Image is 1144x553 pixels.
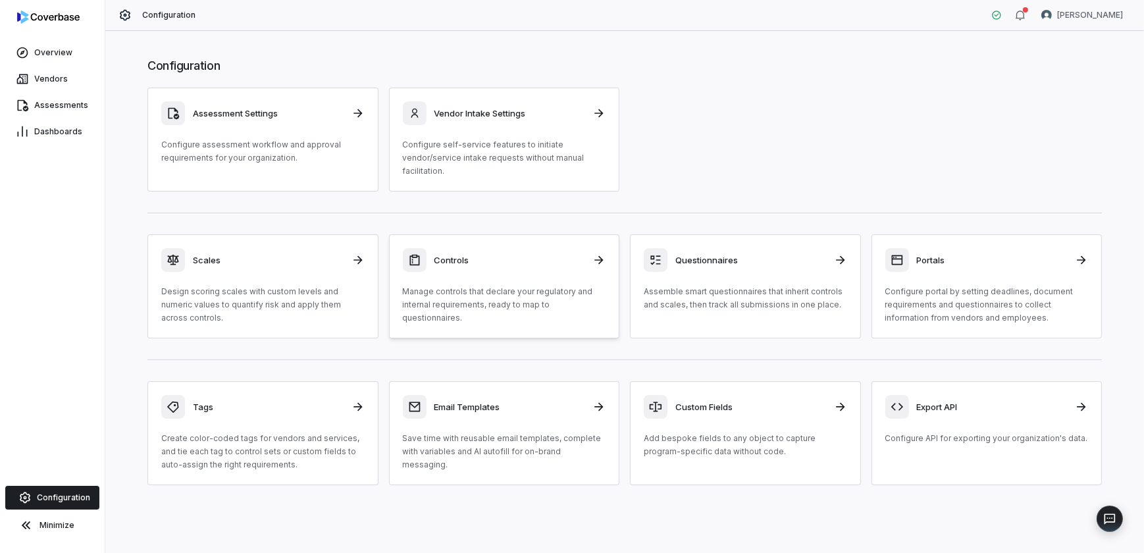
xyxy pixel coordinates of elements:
h3: Tags [193,401,344,413]
span: Configuration [37,492,90,503]
h3: Vendor Intake Settings [434,107,585,119]
p: Configure API for exporting your organization's data. [885,432,1089,445]
a: Custom FieldsAdd bespoke fields to any object to capture program-specific data without code. [630,381,861,485]
img: logo-D7KZi-bG.svg [17,11,80,24]
h3: Portals [917,254,1068,266]
p: Create color-coded tags for vendors and services, and tie each tag to control sets or custom fiel... [161,432,365,471]
a: Export APIConfigure API for exporting your organization's data. [871,381,1103,485]
a: ScalesDesign scoring scales with custom levels and numeric values to quantify risk and apply them... [147,234,378,338]
a: Configuration [5,486,99,510]
span: Configuration [142,10,196,20]
a: QuestionnairesAssemble smart questionnaires that inherit controls and scales, then track all subm... [630,234,861,338]
span: Overview [34,47,72,58]
a: Overview [3,41,102,65]
h3: Scales [193,254,344,266]
span: Vendors [34,74,68,84]
h3: Assessment Settings [193,107,344,119]
h3: Controls [434,254,585,266]
p: Configure portal by setting deadlines, document requirements and questionnaires to collect inform... [885,285,1089,325]
a: PortalsConfigure portal by setting deadlines, document requirements and questionnaires to collect... [871,234,1103,338]
a: Assessment SettingsConfigure assessment workflow and approval requirements for your organization. [147,88,378,192]
h3: Questionnaires [675,254,826,266]
a: Vendor Intake SettingsConfigure self-service features to initiate vendor/service intake requests ... [389,88,620,192]
p: Configure self-service features to initiate vendor/service intake requests without manual facilit... [403,138,606,178]
span: Assessments [34,100,88,111]
span: Dashboards [34,126,82,137]
h3: Email Templates [434,401,585,413]
h3: Export API [917,401,1068,413]
a: Dashboards [3,120,102,144]
p: Assemble smart questionnaires that inherit controls and scales, then track all submissions in one... [644,285,847,311]
h3: Custom Fields [675,401,826,413]
a: ControlsManage controls that declare your regulatory and internal requirements, ready to map to q... [389,234,620,338]
button: Curtis Nohl avatar[PERSON_NAME] [1033,5,1131,25]
a: Vendors [3,67,102,91]
span: Minimize [39,520,74,531]
p: Design scoring scales with custom levels and numeric values to quantify risk and apply them acros... [161,285,365,325]
p: Manage controls that declare your regulatory and internal requirements, ready to map to questionn... [403,285,606,325]
h1: Configuration [147,57,1102,74]
button: Minimize [5,512,99,539]
a: Assessments [3,93,102,117]
a: Email TemplatesSave time with reusable email templates, complete with variables and AI autofill f... [389,381,620,485]
img: Curtis Nohl avatar [1041,10,1052,20]
a: TagsCreate color-coded tags for vendors and services, and tie each tag to control sets or custom ... [147,381,378,485]
p: Add bespoke fields to any object to capture program-specific data without code. [644,432,847,458]
p: Save time with reusable email templates, complete with variables and AI autofill for on-brand mes... [403,432,606,471]
p: Configure assessment workflow and approval requirements for your organization. [161,138,365,165]
span: [PERSON_NAME] [1057,10,1123,20]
